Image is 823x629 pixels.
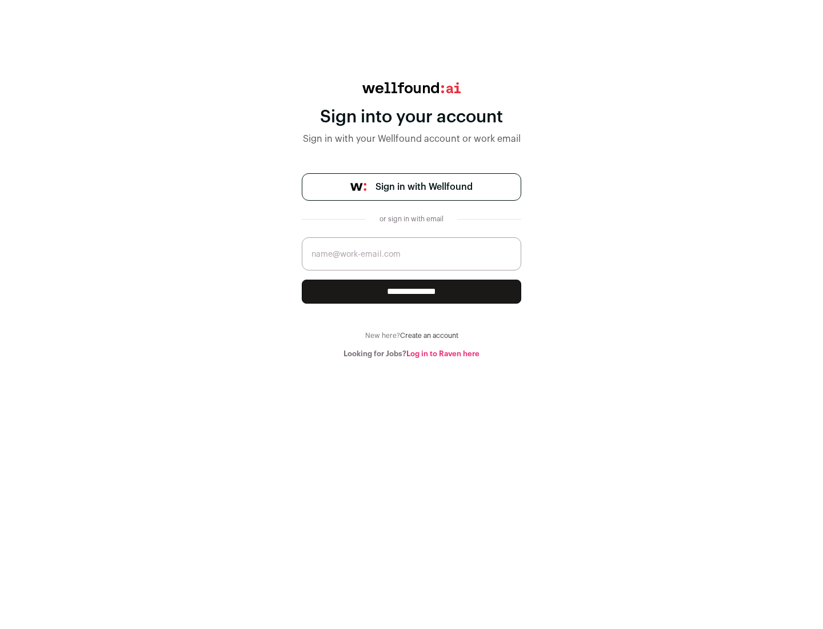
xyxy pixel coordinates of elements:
[302,132,521,146] div: Sign in with your Wellfound account or work email
[302,349,521,359] div: Looking for Jobs?
[400,332,458,339] a: Create an account
[350,183,366,191] img: wellfound-symbol-flush-black-fb3c872781a75f747ccb3a119075da62bfe97bd399995f84a933054e44a575c4.png
[302,107,521,128] div: Sign into your account
[302,173,521,201] a: Sign in with Wellfound
[406,350,480,357] a: Log in to Raven here
[302,237,521,270] input: name@work-email.com
[362,82,461,93] img: wellfound:ai
[302,331,521,340] div: New here?
[375,214,448,224] div: or sign in with email
[375,180,473,194] span: Sign in with Wellfound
